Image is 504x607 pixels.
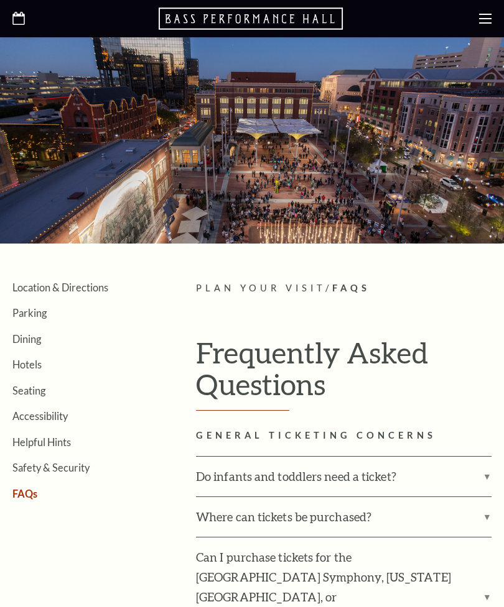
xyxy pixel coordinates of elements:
[12,488,37,500] a: FAQs
[196,497,492,537] label: Where can tickets be purchased?
[12,333,41,345] a: Dining
[12,358,42,370] a: Hotels
[12,462,90,473] a: Safety & Security
[332,283,370,293] span: FAQs
[12,281,108,293] a: Location & Directions
[12,410,68,422] a: Accessibility
[196,457,492,496] label: Do infants and toddlers need a ticket?
[12,436,71,448] a: Helpful Hints
[196,281,492,296] p: /
[12,385,45,396] a: Seating
[196,428,492,444] h2: GENERAL TICKETING CONCERNS
[196,337,492,411] h1: Frequently Asked Questions
[12,307,47,319] a: Parking
[196,283,325,293] span: Plan Your Visit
